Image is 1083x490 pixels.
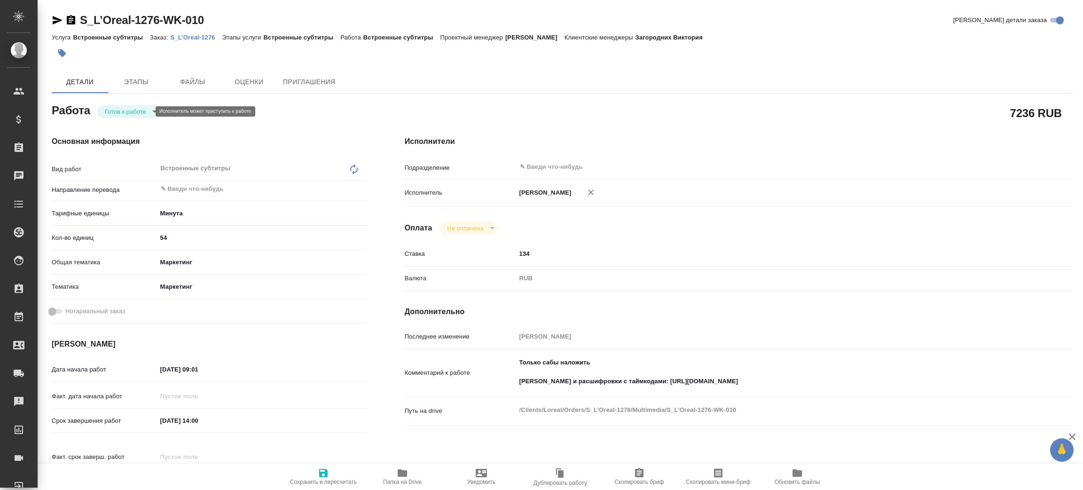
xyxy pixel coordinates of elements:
button: Папка на Drive [363,464,442,490]
p: Встроенные субтитры [264,34,341,41]
p: Работа [340,34,363,41]
h2: Работа [52,101,90,118]
input: Пустое поле [157,389,239,403]
div: Готов к работе [439,222,497,235]
div: RUB [516,270,1017,286]
input: ✎ Введи что-нибудь [157,231,367,245]
button: Дублировать работу [521,464,600,490]
a: S_L’Oreal-1276 [171,33,222,41]
h4: Исполнители [405,136,1073,147]
input: ✎ Введи что-нибудь [519,161,983,173]
button: Уведомить [442,464,521,490]
span: Обновить файлы [775,479,820,485]
h4: [PERSON_NAME] [52,339,367,350]
h4: Основная информация [52,136,367,147]
button: Обновить файлы [758,464,837,490]
span: Скопировать мини-бриф [686,479,750,485]
input: Пустое поле [157,450,239,464]
p: Дата начала работ [52,365,157,374]
button: Добавить тэг [52,43,72,63]
input: Пустое поле [516,330,1017,343]
button: Скопировать ссылку для ЯМессенджера [52,15,63,26]
button: Сохранить и пересчитать [284,464,363,490]
p: Заказ: [150,34,170,41]
div: Минута [157,205,367,221]
button: Скопировать мини-бриф [679,464,758,490]
button: Скопировать бриф [600,464,679,490]
p: Общая тематика [52,258,157,267]
p: Кол-во единиц [52,233,157,243]
p: Подразделение [405,163,516,173]
p: Срок завершения работ [52,416,157,426]
p: Факт. дата начала работ [52,392,157,401]
p: Исполнитель [405,188,516,198]
span: 🙏 [1054,440,1070,460]
a: S_L’Oreal-1276-WK-010 [80,14,204,26]
span: Уведомить [467,479,495,485]
p: Валюта [405,274,516,283]
p: [PERSON_NAME] [505,34,565,41]
input: ✎ Введи что-нибудь [160,183,333,195]
p: Проектный менеджер [440,34,505,41]
p: Услуга [52,34,73,41]
p: Ставка [405,249,516,259]
p: Вид работ [52,165,157,174]
input: ✎ Введи что-нибудь [157,414,239,427]
h4: Оплата [405,222,432,234]
p: S_L’Oreal-1276 [171,34,222,41]
input: ✎ Введи что-нибудь [157,363,239,376]
button: Не оплачена [444,224,486,232]
p: Загородних Виктория [636,34,710,41]
span: [PERSON_NAME] детали заказа [953,16,1047,25]
div: Готов к работе [97,105,160,118]
p: Путь на drive [405,406,516,416]
p: [PERSON_NAME] [516,188,572,198]
p: Встроенные субтитры [73,34,150,41]
div: Маркетинг [157,254,367,270]
p: Встроенные субтитры [363,34,440,41]
button: Готов к работе [102,108,149,116]
button: Скопировать ссылку [65,15,77,26]
p: Этапы услуги [222,34,264,41]
span: Оценки [227,76,272,88]
p: Последнее изменение [405,332,516,341]
button: 🙏 [1050,438,1074,462]
span: Дублировать работу [534,480,587,486]
h4: Дополнительно [405,306,1073,317]
input: ✎ Введи что-нибудь [516,247,1017,261]
p: Факт. срок заверш. работ [52,452,157,462]
span: Сохранить и пересчитать [290,479,357,485]
span: Папка на Drive [383,479,422,485]
span: Приглашения [283,76,336,88]
span: Скопировать бриф [614,479,664,485]
button: Open [1012,166,1014,168]
span: Нотариальный заказ [65,307,125,316]
button: Удалить исполнителя [581,182,601,203]
button: Open [362,188,364,190]
span: Файлы [170,76,215,88]
p: Клиентские менеджеры [565,34,636,41]
p: Комментарий к работе [405,368,516,378]
textarea: /Clients/Loreal/Orders/S_L’Oreal-1276/Multimedia/S_L’Oreal-1276-WK-010 [516,402,1017,418]
h2: 7236 RUB [1010,105,1062,121]
p: Направление перевода [52,185,157,195]
p: Тарифные единицы [52,209,157,218]
span: Этапы [114,76,159,88]
span: Детали [57,76,102,88]
div: Маркетинг [157,279,367,295]
textarea: Только сабы наложить [PERSON_NAME] и расшифровки с таймкодами: [URL][DOMAIN_NAME] [516,355,1017,389]
p: Тематика [52,282,157,292]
